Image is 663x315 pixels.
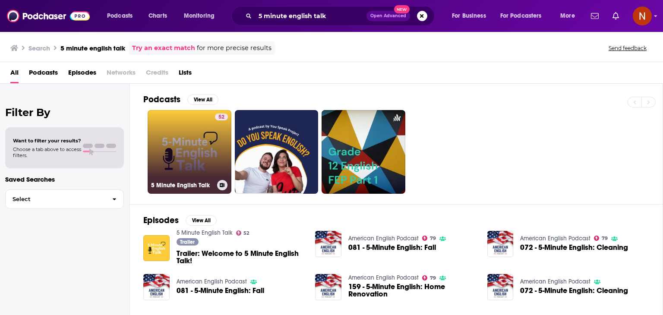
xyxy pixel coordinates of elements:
img: 159 - 5-Minute English: Home Renovation [315,274,341,300]
a: 52 [236,230,249,236]
a: 159 - 5-Minute English: Home Renovation [348,283,477,298]
a: American English Podcast [177,278,247,285]
a: American English Podcast [520,235,590,242]
img: User Profile [633,6,652,25]
a: EpisodesView All [143,215,217,226]
span: 52 [243,231,249,235]
img: 072 - 5-Minute English: Cleaning [487,274,514,300]
h3: 5 minute english talk [60,44,125,52]
a: 5 Minute English Talk [177,229,233,236]
span: Want to filter your results? [13,138,81,144]
span: Choose a tab above to access filters. [13,146,81,158]
a: Try an exact match [132,43,195,53]
a: 081 - 5-Minute English: Fall [348,244,436,251]
span: Logged in as AdelNBM [633,6,652,25]
a: Trailer: Welcome to 5 Minute English Talk! [177,250,305,265]
img: 072 - 5-Minute English: Cleaning [487,231,514,257]
span: For Business [452,10,486,22]
button: open menu [178,9,226,23]
a: 081 - 5-Minute English: Fall [177,287,264,294]
img: Trailer: Welcome to 5 Minute English Talk! [143,235,170,261]
span: 52 [218,113,224,122]
button: Open AdvancedNew [366,11,410,21]
a: PodcastsView All [143,94,218,105]
a: Show notifications dropdown [609,9,622,23]
span: For Podcasters [500,10,542,22]
span: Monitoring [184,10,215,22]
a: Show notifications dropdown [587,9,602,23]
span: Trailer [180,239,195,245]
img: 081 - 5-Minute English: Fall [315,231,341,257]
span: Charts [148,10,167,22]
button: open menu [446,9,497,23]
button: Show profile menu [633,6,652,25]
span: 79 [430,276,436,280]
span: for more precise results [197,43,272,53]
a: Charts [143,9,172,23]
span: New [394,5,410,13]
span: Select [6,196,105,202]
span: More [560,10,575,22]
a: 52 [215,113,228,120]
a: 79 [422,236,436,241]
a: 072 - 5-Minute English: Cleaning [520,244,628,251]
a: 79 [422,275,436,280]
span: 79 [602,236,608,240]
a: American English Podcast [348,235,419,242]
h2: Episodes [143,215,179,226]
span: 79 [430,236,436,240]
a: American English Podcast [520,278,590,285]
img: Podchaser - Follow, Share and Rate Podcasts [7,8,90,24]
a: All [10,66,19,83]
a: Episodes [68,66,96,83]
button: open menu [554,9,586,23]
span: Open Advanced [370,14,406,18]
button: Send feedback [606,44,649,52]
a: 072 - 5-Minute English: Cleaning [520,287,628,294]
h3: Search [28,44,50,52]
button: View All [186,215,217,226]
h2: Filter By [5,106,124,119]
button: open menu [495,9,554,23]
span: Networks [107,66,136,83]
a: Podcasts [29,66,58,83]
button: open menu [101,9,144,23]
button: View All [187,94,218,105]
a: 79 [594,236,608,241]
a: American English Podcast [348,274,419,281]
input: Search podcasts, credits, & more... [255,9,366,23]
div: Search podcasts, credits, & more... [240,6,443,26]
h2: Podcasts [143,94,180,105]
a: 525 Minute English Talk [148,110,231,194]
p: Saved Searches [5,175,124,183]
img: 081 - 5-Minute English: Fall [143,274,170,300]
span: Credits [146,66,168,83]
h3: 5 Minute English Talk [151,182,214,189]
a: Lists [179,66,192,83]
span: Podcasts [107,10,133,22]
button: Select [5,189,124,209]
